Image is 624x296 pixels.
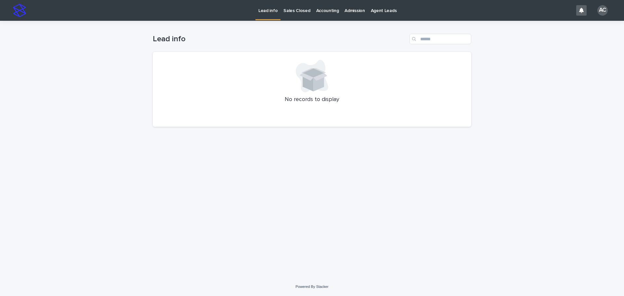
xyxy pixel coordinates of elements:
[409,34,471,44] input: Search
[295,285,328,289] a: Powered By Stacker
[153,34,407,44] h1: Lead info
[597,5,608,16] div: AC
[13,4,26,17] img: stacker-logo-s-only.png
[161,96,463,103] p: No records to display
